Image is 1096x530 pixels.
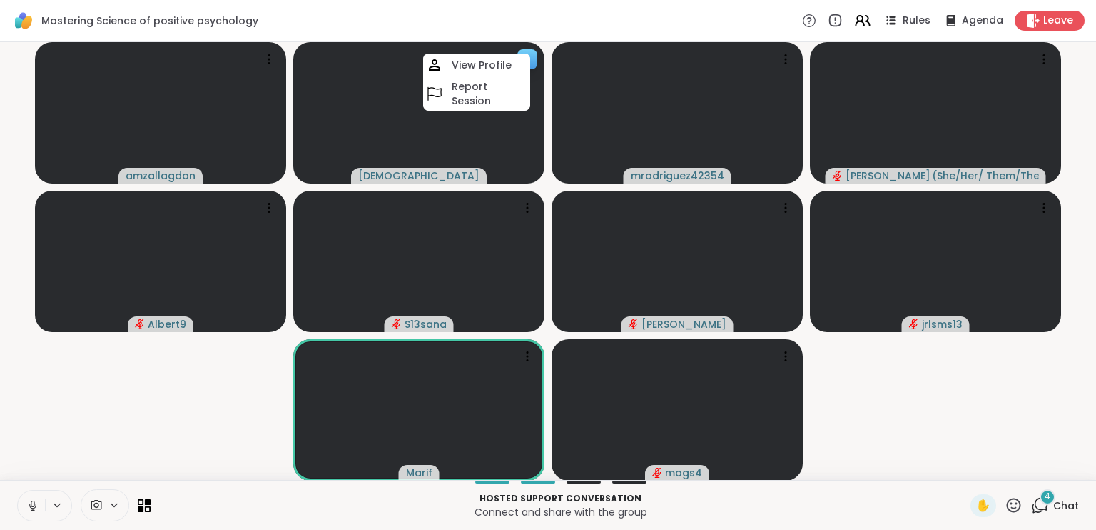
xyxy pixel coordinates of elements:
[922,317,963,331] span: jrlsms13
[392,319,402,329] span: audio-muted
[126,169,196,183] span: amzallagdan
[1043,14,1073,28] span: Leave
[962,14,1003,28] span: Agenda
[652,468,662,478] span: audio-muted
[665,466,702,480] span: mags4
[452,79,527,108] h4: Report Session
[909,319,919,329] span: audio-muted
[405,317,447,331] span: S13sana
[358,169,479,183] span: [DEMOGRAPHIC_DATA]
[11,9,36,33] img: ShareWell Logomark
[932,169,1039,183] span: ( She/Her/ Them/They )
[976,497,990,514] span: ✋
[406,466,432,480] span: Marif
[631,169,724,183] span: mrodriguez42354
[629,319,639,329] span: audio-muted
[833,171,843,181] span: audio-muted
[159,505,962,519] p: Connect and share with the group
[641,317,726,331] span: [PERSON_NAME]
[135,319,145,329] span: audio-muted
[903,14,930,28] span: Rules
[846,169,930,183] span: [PERSON_NAME]
[148,317,186,331] span: Albert9
[1045,491,1050,503] span: 4
[41,14,258,28] span: Mastering Science of positive psychology
[1053,499,1079,513] span: Chat
[452,58,512,72] h4: View Profile
[159,492,962,505] p: Hosted support conversation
